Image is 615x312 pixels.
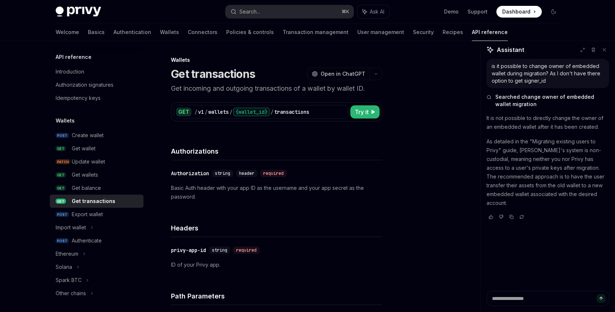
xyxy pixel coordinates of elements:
h4: Headers [171,223,382,233]
a: GETGet balance [50,181,143,195]
div: Import wallet [56,223,86,232]
div: Get balance [72,184,101,192]
button: Send message [597,294,605,303]
div: Solana [56,263,72,271]
div: privy-app-id [171,247,206,254]
h4: Authorizations [171,146,382,156]
a: Basics [88,23,105,41]
img: dark logo [56,7,101,17]
span: GET [56,199,66,204]
div: Search... [239,7,260,16]
span: POST [56,133,69,138]
span: Open in ChatGPT [321,70,365,78]
a: GETGet wallet [50,142,143,155]
div: required [233,247,260,254]
p: It is not possible to directly change the owner of an embedded wallet after it has been created. [487,114,609,131]
div: GET [176,108,191,116]
a: User management [357,23,404,41]
span: GET [56,185,66,191]
button: Open in ChatGPT [307,68,370,80]
span: Ask AI [370,8,384,15]
button: Toggle dark mode [548,6,559,18]
a: Recipes [443,23,463,41]
div: Update wallet [72,157,105,166]
div: wallets [208,108,229,116]
a: Authorization signatures [50,78,143,91]
a: POSTExport wallet [50,208,143,221]
span: Assistant [497,45,524,54]
a: API reference [472,23,508,41]
div: Create wallet [72,131,104,140]
span: POST [56,238,69,244]
a: Transaction management [283,23,348,41]
div: Authorization signatures [56,80,113,89]
a: POSTAuthenticate [50,234,143,247]
h5: Wallets [56,116,75,125]
div: transactions [274,108,309,116]
p: ID of your Privy app. [171,260,382,269]
a: Policies & controls [226,23,274,41]
a: Idempotency keys [50,91,143,105]
div: Ethereum [56,249,78,258]
a: GETGet transactions [50,195,143,208]
div: v1 [198,108,204,116]
a: Authentication [113,23,151,41]
span: GET [56,172,66,178]
a: PATCHUpdate wallet [50,155,143,168]
div: is it possible to change owner of embedded wallet during migration? As I don't have there option ... [492,63,604,84]
span: Try it [355,108,369,116]
div: / [230,108,232,116]
div: Idempotency keys [56,94,101,102]
span: POST [56,212,69,217]
div: Spark BTC [56,276,82,285]
h4: Path Parameters [171,291,382,301]
div: / [194,108,197,116]
a: POSTCreate wallet [50,129,143,142]
p: Basic Auth header with your app ID as the username and your app secret as the password. [171,184,382,201]
div: / [271,108,273,116]
div: required [260,170,287,177]
a: Wallets [160,23,179,41]
div: Export wallet [72,210,103,219]
p: Get incoming and outgoing transactions of a wallet by wallet ID. [171,83,382,94]
a: GETGet wallets [50,168,143,181]
div: Get wallet [72,144,96,153]
a: Introduction [50,65,143,78]
span: string [215,170,230,176]
a: Support [467,8,488,15]
div: Authorization [171,170,209,177]
div: Wallets [171,56,382,64]
div: Authenticate [72,236,102,245]
span: Dashboard [502,8,530,15]
a: Demo [444,8,459,15]
h1: Get transactions [171,67,255,80]
span: GET [56,146,66,151]
button: Searched change owner of embedded wallet migration [487,93,609,108]
a: Connectors [188,23,217,41]
div: {wallet_id} [233,108,270,116]
div: / [205,108,208,116]
div: Introduction [56,67,84,76]
button: Search...⌘K [225,5,354,18]
div: Get wallets [72,170,98,179]
div: Other chains [56,289,86,298]
a: Security [413,23,434,41]
h5: API reference [56,53,92,61]
a: Dashboard [496,6,542,18]
span: ⌘ K [342,9,349,15]
div: Get transactions [72,197,115,206]
button: Try it [350,105,380,119]
span: PATCH [56,159,70,165]
p: As detailed in the "Migrating existing users to Privy" guide, [PERSON_NAME]'s system is non-custo... [487,137,609,207]
button: Ask AI [357,5,389,18]
span: string [212,247,227,253]
span: Searched change owner of embedded wallet migration [495,93,609,108]
span: header [239,170,254,176]
a: Welcome [56,23,79,41]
